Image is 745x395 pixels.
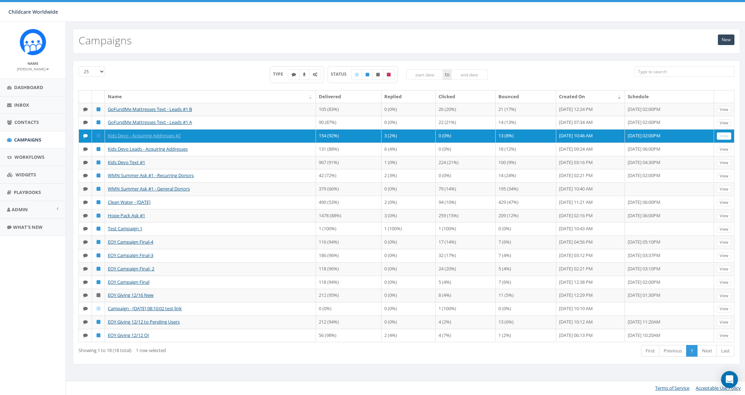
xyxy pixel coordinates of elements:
td: 1 (0%) [381,156,436,169]
a: Acceptable Use Policy [696,385,741,391]
i: Published [97,320,100,324]
td: 131 (88%) [316,143,381,156]
td: 0 (0%) [381,302,436,315]
a: GoFundMe Mattresses Text - Leads #1 B [108,106,192,112]
td: [DATE] 03:10PM [625,262,714,276]
td: [DATE] 03:12 PM [556,249,625,262]
td: 56 (98%) [316,329,381,342]
td: 0 (0%) [381,182,436,196]
td: [DATE] 06:13 PM [556,329,625,342]
label: Unpublished [372,69,384,80]
span: Contacts [14,119,39,125]
a: View [717,292,731,300]
td: [DATE] 02:00PM [625,276,714,289]
td: [DATE] 06:00PM [625,209,714,222]
a: View [717,159,731,167]
a: Clean Water - [DATE] [108,199,150,205]
i: Text SMS [83,107,88,112]
th: Schedule [625,90,714,103]
td: 18 (12%) [496,143,556,156]
td: 105 (83%) [316,103,381,116]
td: [DATE] 10:40 AM [556,182,625,196]
a: View [717,319,731,326]
a: Last [716,345,734,357]
h2: Campaigns [79,35,132,46]
td: 2 (0%) [381,196,436,209]
span: 1 row selected [136,347,166,353]
i: Text SMS [83,306,88,311]
a: View [717,279,731,286]
label: Archived [383,69,395,80]
span: Playbooks [14,189,41,195]
i: Text SMS [83,320,88,324]
i: Published [97,147,100,151]
a: Hope Pack Ask #1 [108,212,145,219]
i: Text SMS [83,253,88,258]
td: 0 (0%) [381,249,436,262]
label: Published [362,69,373,80]
i: Published [97,240,100,244]
td: 7 (6%) [496,276,556,289]
a: Kids Devo Leads - Acquiring Addresses [108,146,188,152]
td: 118 (94%) [316,276,381,289]
span: Campaigns [14,137,41,143]
span: Inbox [14,102,29,108]
i: Published [97,160,100,165]
a: EOY Giving 12/12 to Pending Users [108,319,180,325]
td: 100 (9%) [496,156,556,169]
td: 3 (0%) [381,209,436,222]
td: [DATE] 02:00PM [625,103,714,116]
span: TYPE [273,71,288,77]
small: Name [27,61,38,66]
td: [DATE] 01:30PM [625,289,714,302]
i: Text SMS [83,333,88,338]
td: 209 (12%) [496,209,556,222]
i: Ringless Voice Mail [303,73,306,77]
a: EOY Campaign Final-4 [108,239,153,245]
td: 90 (87%) [316,116,381,129]
td: [DATE] 04:30PM [625,156,714,169]
td: [DATE] 03:16 PM [556,156,625,169]
td: 0 (0%) [496,302,556,315]
a: GoFundMe Mattresses Text - Leads #1 A [108,119,192,125]
a: 1 [686,345,698,357]
i: Text SMS [83,200,88,205]
td: 490 (53%) [316,196,381,209]
td: 8 (4%) [436,289,496,302]
a: EOY Campaign Final-3 [108,252,153,258]
td: [DATE] 02:21 PM [556,262,625,276]
a: Test Campaign 1 [108,225,142,232]
a: View [717,226,731,233]
i: Published [97,267,100,271]
td: 259 (15%) [436,209,496,222]
span: to [443,69,451,80]
td: 24 (20%) [436,262,496,276]
td: 32 (17%) [436,249,496,262]
td: 79 (14%) [436,182,496,196]
span: Widgets [15,171,36,178]
td: 0 (0%) [381,262,436,276]
td: 0 (0%) [496,222,556,236]
i: Published [97,333,100,338]
td: 0 (0%) [316,302,381,315]
td: 42 (72%) [316,169,381,182]
td: [DATE] 12:29 PM [556,289,625,302]
i: Published [97,120,100,125]
div: Open Intercom Messenger [721,371,738,388]
td: [DATE] 10:46 AM [556,129,625,143]
i: Text SMS [83,160,88,165]
th: Name: activate to sort column ascending [105,90,316,103]
td: [DATE] 05:10PM [625,236,714,249]
a: EOY Giving 12/12 OI [108,332,149,338]
i: Published [97,107,100,112]
span: What's New [13,224,43,230]
i: Text SMS [83,280,88,284]
td: [DATE] 09:24 AM [556,143,625,156]
i: Draft [355,73,359,77]
a: New [718,35,734,45]
td: 0 (0%) [436,129,496,143]
td: 5 (4%) [496,262,556,276]
td: 1478 (88%) [316,209,381,222]
td: [DATE] 11:21 AM [556,196,625,209]
a: View [717,132,731,140]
